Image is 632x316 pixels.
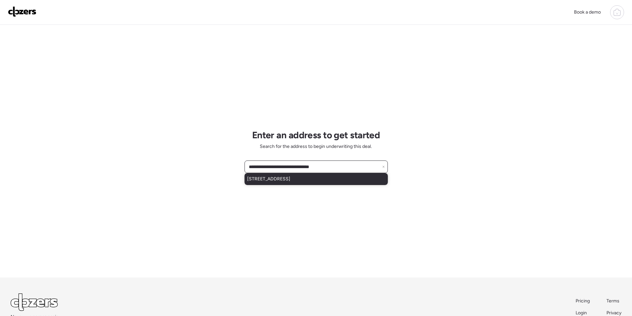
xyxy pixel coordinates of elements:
[8,6,36,17] img: Logo
[252,129,380,141] h1: Enter an address to get started
[606,298,621,304] a: Terms
[576,310,587,316] span: Login
[260,143,372,150] span: Search for the address to begin underwriting this deal.
[576,298,591,304] a: Pricing
[606,310,621,316] span: Privacy
[11,293,58,311] img: Logo Light
[574,9,601,15] span: Book a demo
[247,176,290,182] span: [STREET_ADDRESS]
[606,298,619,304] span: Terms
